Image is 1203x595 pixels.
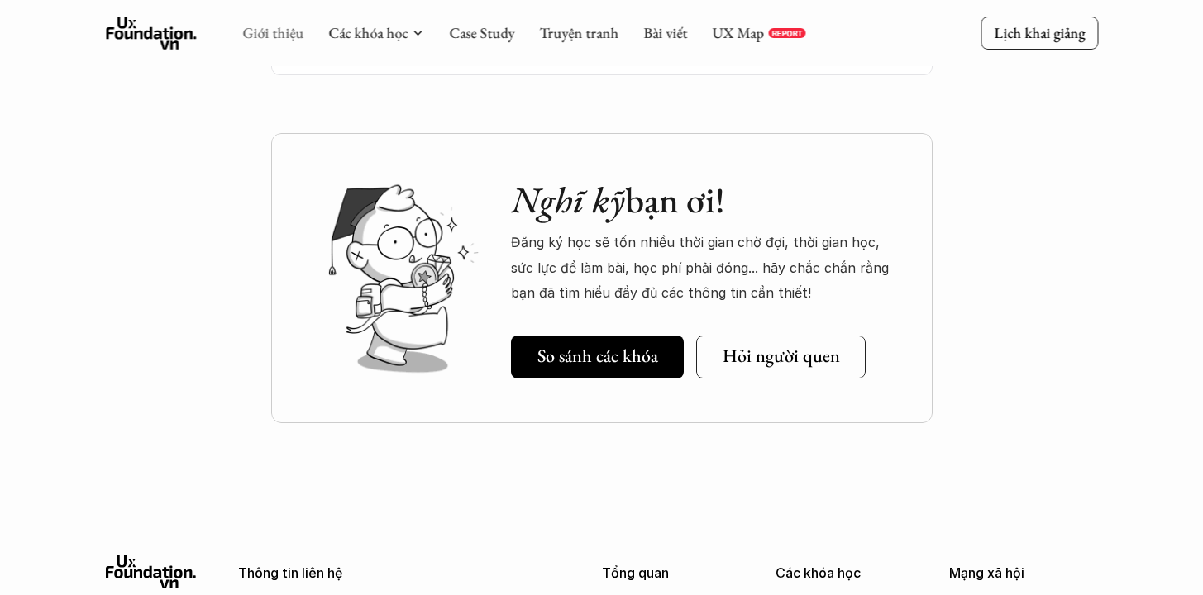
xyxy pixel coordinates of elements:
[539,23,618,42] a: Truyện tranh
[242,23,303,42] a: Giới thiệu
[643,23,687,42] a: Bài viết
[238,565,561,581] p: Thông tin liên hệ
[768,28,805,38] a: REPORT
[696,336,866,378] a: Hỏi người quen
[994,23,1085,42] p: Lịch khai giảng
[712,23,764,42] a: UX Map
[449,23,514,42] a: Case Study
[511,176,625,223] em: Nghĩ kỹ
[776,565,924,581] p: Các khóa học
[511,178,900,222] h2: bạn ơi!
[602,565,751,581] p: Tổng quan
[949,565,1098,581] p: Mạng xã hội
[511,336,684,378] a: So sánh các khóa
[771,28,802,38] p: REPORT
[537,345,658,367] h5: So sánh các khóa
[511,230,900,305] p: Đăng ký học sẽ tốn nhiều thời gian chờ đợi, thời gian học, sức lực để làm bài, học phí phải đóng....
[981,17,1098,49] a: Lịch khai giảng
[723,345,840,367] h5: Hỏi người quen
[328,23,408,42] a: Các khóa học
